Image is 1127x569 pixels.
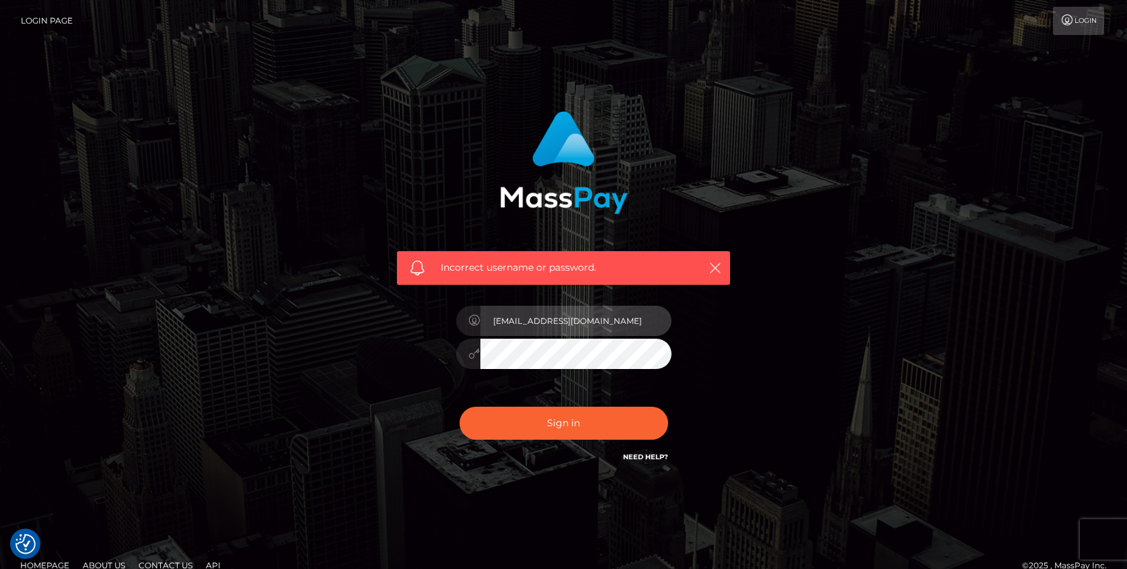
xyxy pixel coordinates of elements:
a: Login Page [21,7,73,35]
a: Need Help? [623,453,668,461]
img: MassPay Login [500,111,628,214]
span: Incorrect username or password. [441,261,686,275]
input: Username... [480,306,671,336]
button: Consent Preferences [15,534,36,554]
a: Login [1053,7,1104,35]
button: Sign in [460,407,668,440]
img: Revisit consent button [15,534,36,554]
